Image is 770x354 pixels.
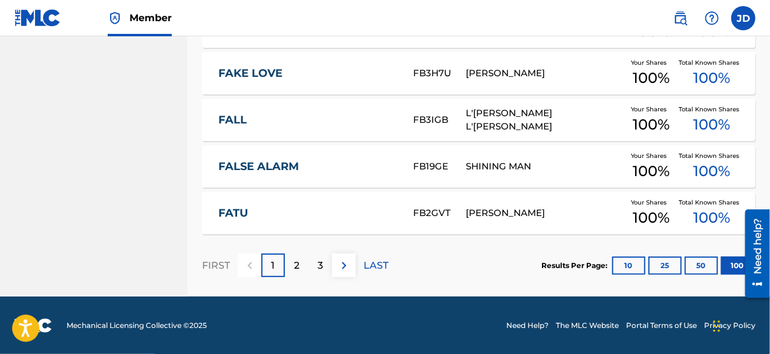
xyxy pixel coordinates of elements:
span: Total Known Shares [679,58,745,67]
img: logo [15,318,52,333]
img: help [705,11,719,25]
div: FB3H7U [413,67,466,80]
button: 100 [721,257,754,275]
div: Help [700,6,724,30]
a: Privacy Policy [704,320,755,331]
span: Mechanical Licensing Collective © 2025 [67,320,207,331]
a: FALL [218,113,397,127]
div: SHINING MAN [466,160,624,174]
iframe: Resource Center [736,205,770,303]
div: L'[PERSON_NAME] L'[PERSON_NAME] [466,107,624,134]
span: Total Known Shares [679,198,745,207]
span: Member [129,11,172,25]
p: Results Per Page: [541,260,610,271]
a: Need Help? [506,320,549,331]
p: 1 [272,258,275,273]
span: 100 % [633,67,670,89]
a: FAKE LOVE [218,67,397,80]
a: FALSE ALARM [218,160,397,174]
span: Total Known Shares [679,151,745,160]
span: Total Known Shares [679,105,745,114]
span: 100 % [693,207,730,229]
span: 100 % [633,207,670,229]
span: 100 % [693,67,730,89]
img: Top Rightsholder [108,11,122,25]
div: Drag [713,308,720,344]
div: FB2GVT [413,206,466,220]
span: Your Shares [631,58,671,67]
span: 100 % [693,114,730,136]
div: FB3IGB [413,113,466,127]
span: 100 % [693,160,730,182]
button: 10 [612,257,645,275]
a: FATU [218,206,397,220]
img: right [337,258,351,273]
p: 3 [318,258,323,273]
a: The MLC Website [556,320,619,331]
div: [PERSON_NAME] [466,67,624,80]
img: MLC Logo [15,9,61,27]
iframe: Chat Widget [710,296,770,354]
span: 100 % [633,114,670,136]
p: FIRST [202,258,230,273]
span: Your Shares [631,105,671,114]
div: [PERSON_NAME] [466,206,624,220]
div: User Menu [731,6,755,30]
span: Your Shares [631,151,671,160]
button: 50 [685,257,718,275]
a: Public Search [668,6,693,30]
p: 2 [294,258,299,273]
span: Your Shares [631,198,671,207]
div: FB19GE [413,160,466,174]
p: LAST [364,258,388,273]
button: 25 [648,257,682,275]
span: 100 % [633,160,670,182]
a: Portal Terms of Use [626,320,697,331]
img: search [673,11,688,25]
